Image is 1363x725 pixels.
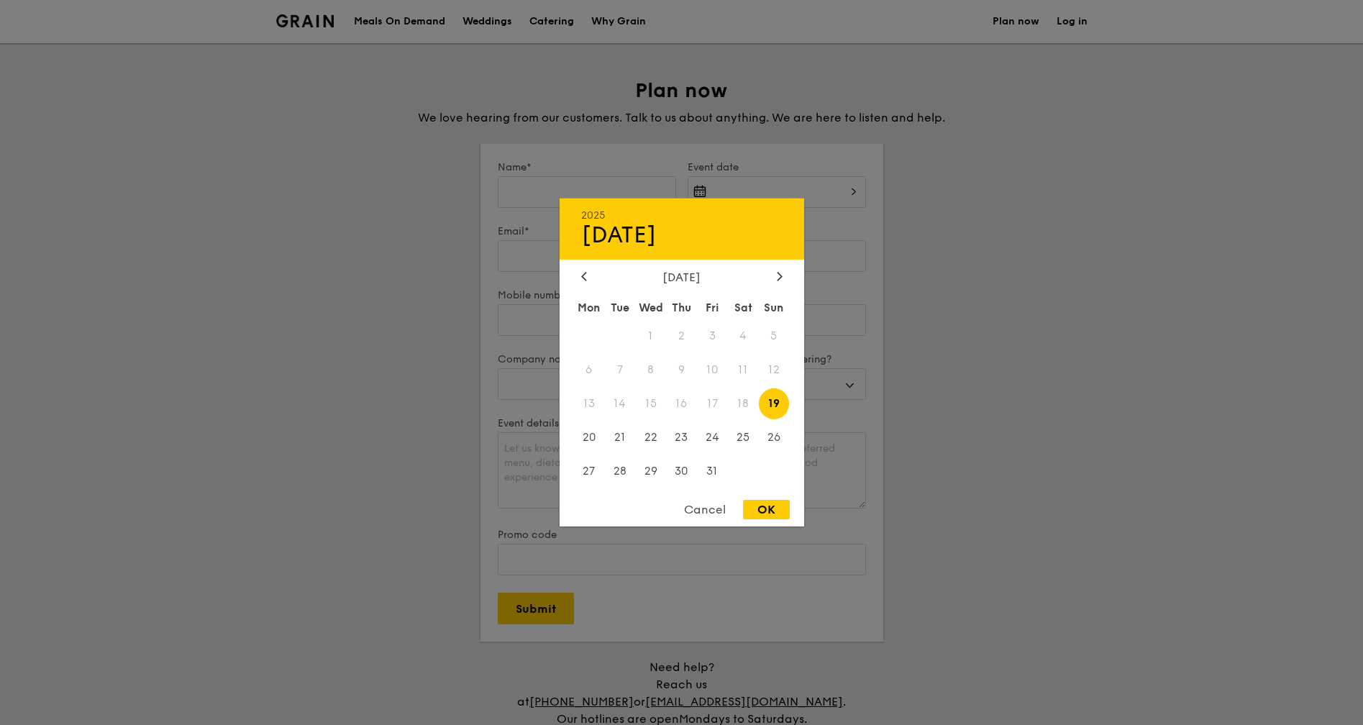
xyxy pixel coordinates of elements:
span: 28 [604,455,635,486]
span: 22 [635,421,666,452]
div: Thu [666,295,697,321]
span: 10 [697,355,728,386]
span: 7 [604,355,635,386]
span: 16 [666,388,697,419]
div: [DATE] [581,222,783,249]
div: Sun [759,295,790,321]
span: 20 [574,421,605,452]
div: Mon [574,295,605,321]
span: 21 [604,421,635,452]
span: 30 [666,455,697,486]
span: 18 [728,388,759,419]
span: 27 [574,455,605,486]
span: 13 [574,388,605,419]
span: 3 [697,321,728,352]
span: 8 [635,355,666,386]
div: 2025 [581,209,783,222]
span: 23 [666,421,697,452]
span: 5 [759,321,790,352]
div: [DATE] [581,270,783,284]
span: 29 [635,455,666,486]
span: 19 [759,388,790,419]
div: Cancel [670,500,740,519]
span: 2 [666,321,697,352]
div: Wed [635,295,666,321]
span: 15 [635,388,666,419]
span: 24 [697,421,728,452]
span: 25 [728,421,759,452]
div: OK [743,500,790,519]
div: Sat [728,295,759,321]
span: 14 [604,388,635,419]
span: 31 [697,455,728,486]
span: 11 [728,355,759,386]
span: 9 [666,355,697,386]
div: Tue [604,295,635,321]
span: 12 [759,355,790,386]
span: 6 [574,355,605,386]
div: Fri [697,295,728,321]
span: 4 [728,321,759,352]
span: 17 [697,388,728,419]
span: 26 [759,421,790,452]
span: 1 [635,321,666,352]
